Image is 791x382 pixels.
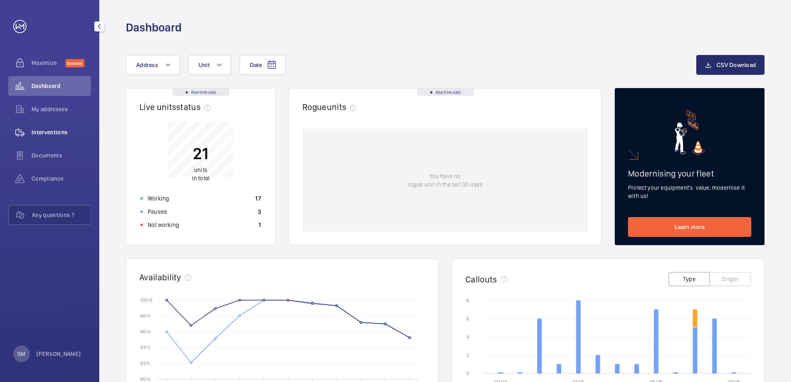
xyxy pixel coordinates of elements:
p: SM [17,350,25,358]
img: marketing-card.svg [675,110,705,155]
a: Learn more [628,217,751,237]
text: 4 [466,334,469,340]
span: Any questions ? [32,211,91,219]
div: Real time data [417,88,474,96]
h2: Callouts [465,274,497,284]
span: CSV Download [717,62,756,68]
h1: Dashboard [126,20,182,35]
p: 3 [258,208,261,216]
span: status [176,102,214,112]
span: Interventions [31,128,91,136]
h2: Modernising your fleet [628,168,751,179]
button: CSV Download [696,55,765,75]
span: units [194,167,207,173]
text: 8 [466,298,469,303]
text: 0 [466,370,469,376]
p: 21 [192,143,209,164]
span: Maximize [31,59,65,67]
span: Date [250,62,262,68]
p: 17 [255,194,261,203]
button: Date [240,55,285,75]
text: 94 % [140,344,151,350]
p: Protect your equipment's value, modernise it with us! [628,184,751,200]
h2: Live units [139,102,214,112]
span: Compliance [31,174,91,183]
p: You have no rogue unit in the last 30 days [408,172,482,189]
div: Real time data [173,88,229,96]
p: in total [192,166,209,182]
p: [PERSON_NAME] [36,350,81,358]
p: 1 [259,221,261,229]
text: 100 % [140,297,153,303]
text: 6 [466,316,469,322]
span: Unit [199,62,209,68]
text: 96 % [140,329,151,334]
span: Address [136,62,158,68]
span: units [327,102,360,112]
button: Origin [710,272,751,286]
text: 98 % [140,313,151,319]
p: Working [148,194,169,203]
button: Address [126,55,180,75]
button: Type [669,272,710,286]
text: 92 % [140,360,150,366]
h2: Rogue [302,102,360,112]
span: My addresses [31,105,91,113]
span: Discover [65,59,84,67]
p: Paused [148,208,167,216]
h2: Availability [139,272,181,282]
text: 90 % [140,376,151,382]
button: Unit [188,55,231,75]
span: Dashboard [31,82,91,90]
p: Not working [148,221,179,229]
text: 2 [466,352,469,358]
span: Documents [31,151,91,160]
